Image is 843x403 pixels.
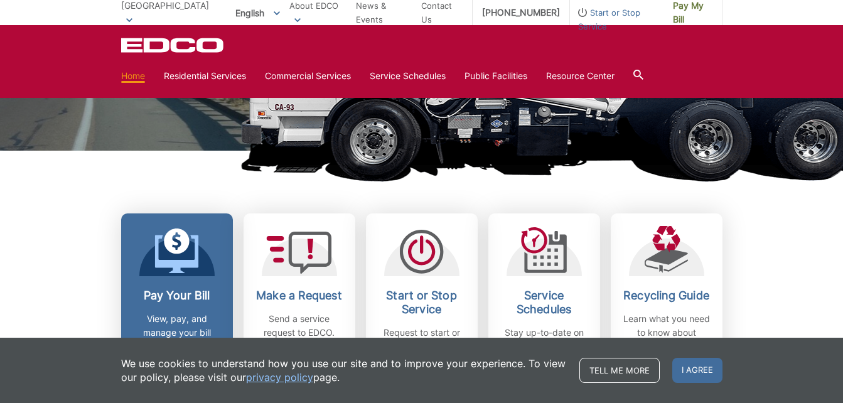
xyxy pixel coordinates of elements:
a: EDCD logo. Return to the homepage. [121,38,225,53]
a: Recycling Guide Learn what you need to know about recycling. [611,213,722,380]
h2: Start or Stop Service [375,289,468,316]
a: Commercial Services [265,69,351,83]
a: Public Facilities [464,69,527,83]
a: Pay Your Bill View, pay, and manage your bill online. [121,213,233,380]
p: We use cookies to understand how you use our site and to improve your experience. To view our pol... [121,357,567,384]
p: Send a service request to EDCO. [253,312,346,340]
p: View, pay, and manage your bill online. [131,312,223,353]
a: Home [121,69,145,83]
a: Resource Center [546,69,615,83]
a: Residential Services [164,69,246,83]
h2: Pay Your Bill [131,289,223,303]
a: Service Schedules Stay up-to-date on any changes in schedules. [488,213,600,380]
h2: Service Schedules [498,289,591,316]
h2: Recycling Guide [620,289,713,303]
h2: Make a Request [253,289,346,303]
p: Stay up-to-date on any changes in schedules. [498,326,591,367]
a: Service Schedules [370,69,446,83]
span: English [226,3,289,23]
p: Request to start or stop any EDCO services. [375,326,468,367]
span: I agree [672,358,722,383]
a: Make a Request Send a service request to EDCO. [244,213,355,380]
a: Tell me more [579,358,660,383]
p: Learn what you need to know about recycling. [620,312,713,353]
a: privacy policy [246,370,313,384]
